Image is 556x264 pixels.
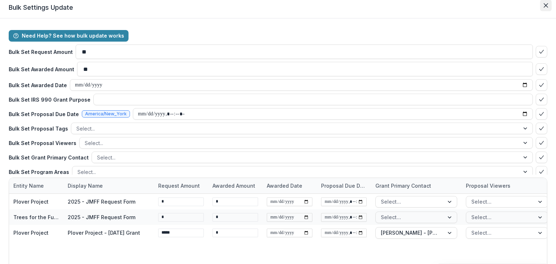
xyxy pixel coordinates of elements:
[208,178,262,193] div: Awarded Amount
[262,182,307,190] div: Awarded Date
[462,178,552,193] div: Proposal Viewers
[536,137,547,149] button: bulk-confirm-option
[63,182,107,190] div: Display Name
[536,63,547,75] button: bulk-confirm-option
[85,111,127,116] span: America/New_York
[536,94,547,105] button: bulk-confirm-option
[371,178,462,193] div: Grant Primary Contact
[9,168,69,176] p: Bulk Set Program Areas
[13,213,59,221] div: Trees for the Future
[13,229,49,237] div: Plover Project
[9,65,74,73] p: Bulk Set Awarded Amount
[536,108,547,120] button: bulk-confirm-option
[63,178,154,193] div: Display Name
[536,152,547,163] button: bulk-confirm-option
[536,46,547,58] button: bulk-confirm-option
[536,79,547,91] button: bulk-confirm-option
[9,178,63,193] div: Entity Name
[9,182,48,190] div: Entity Name
[317,178,371,193] div: Proposal Due Date
[262,178,317,193] div: Awarded Date
[9,48,73,56] p: Bulk Set Request Amount
[9,139,76,147] p: Bulk Set Proposal Viewers
[536,166,547,178] button: bulk-confirm-option
[154,178,208,193] div: Request Amount
[371,182,435,190] div: Grant Primary Contact
[9,30,129,42] button: Need Help? See how bulk update works
[536,123,547,134] button: bulk-confirm-option
[9,110,79,118] p: Bulk Set Proposal Due Date
[68,213,135,221] div: 2025 - JMFF Request Form
[317,182,371,190] div: Proposal Due Date
[9,154,89,161] p: Bulk Set Grant Primary Contact
[208,182,260,190] div: Awarded Amount
[9,125,68,132] p: Bulk Set Proposal Tags
[158,182,200,190] p: Request Amount
[13,198,49,205] div: Plover Project
[9,81,67,89] p: Bulk Set Awarded Date
[68,229,140,237] div: Plover Project - [DATE] Grant
[9,96,90,103] p: Bulk Set IRS 990 Grant Purpose
[68,198,135,205] div: 2025 - JMFF Request Form
[462,182,515,190] div: Proposal Viewers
